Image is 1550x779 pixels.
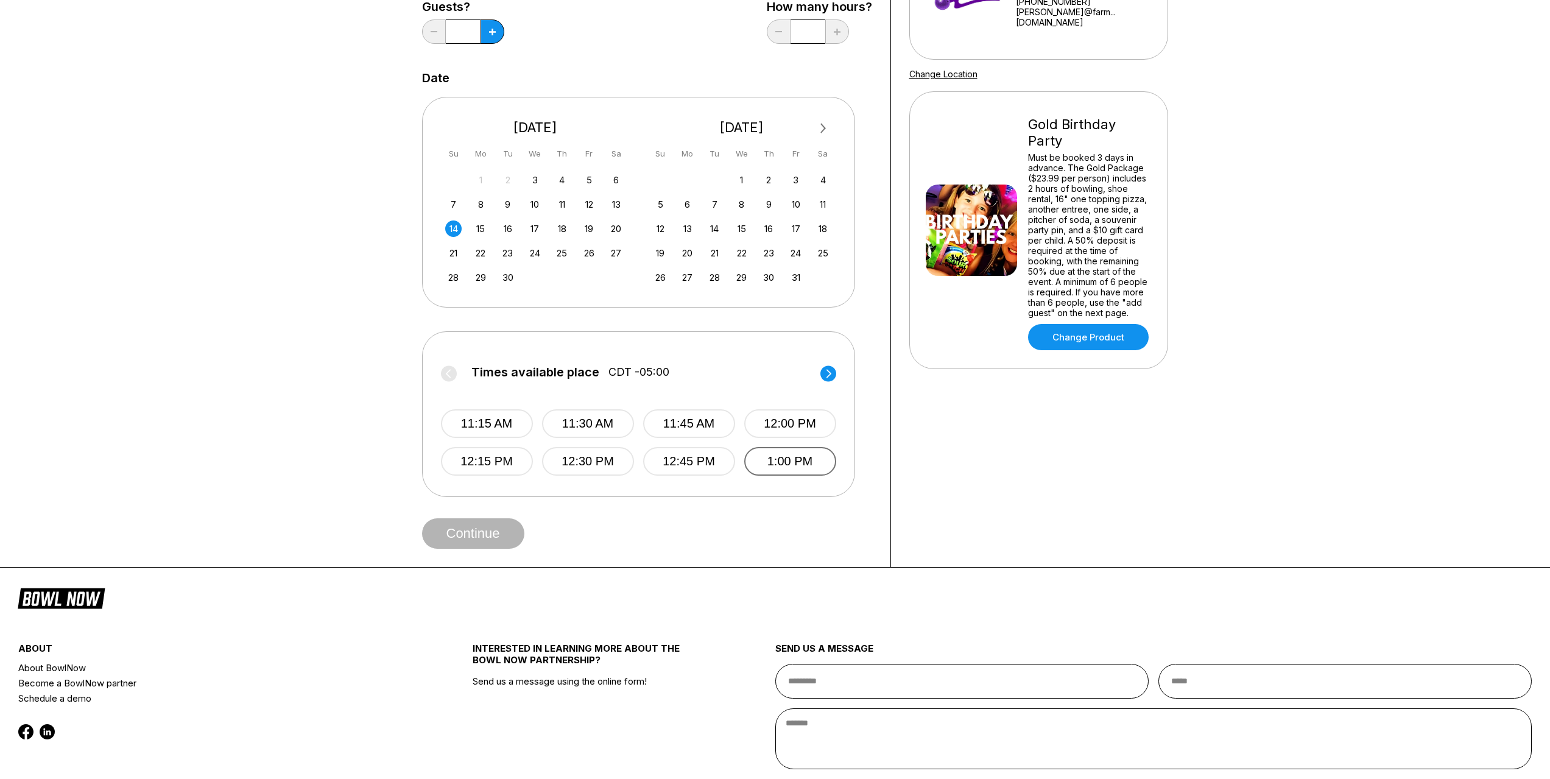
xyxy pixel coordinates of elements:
div: Mo [679,146,696,162]
a: [PERSON_NAME]@farm...[DOMAIN_NAME] [1016,7,1162,27]
div: Choose Monday, September 29th, 2025 [473,269,489,286]
div: Choose Friday, September 19th, 2025 [581,220,597,237]
div: Choose Wednesday, October 8th, 2025 [733,196,750,213]
div: Choose Monday, September 22nd, 2025 [473,245,489,261]
div: Choose Thursday, September 25th, 2025 [554,245,570,261]
div: Choose Monday, September 8th, 2025 [473,196,489,213]
div: Not available Monday, September 1st, 2025 [473,172,489,188]
div: Must be booked 3 days in advance. The Gold Package ($23.99 per person) includes 2 hours of bowlin... [1028,152,1152,318]
div: Choose Sunday, October 19th, 2025 [652,245,669,261]
div: Choose Friday, September 26th, 2025 [581,245,597,261]
button: 12:45 PM [643,447,735,476]
div: [DATE] [441,119,630,136]
div: Fr [581,146,597,162]
div: We [527,146,543,162]
div: Choose Sunday, September 21st, 2025 [445,245,462,261]
div: Choose Sunday, October 5th, 2025 [652,196,669,213]
div: Choose Monday, October 20th, 2025 [679,245,696,261]
div: Choose Saturday, October 18th, 2025 [815,220,831,237]
div: [DATE] [647,119,836,136]
div: Choose Tuesday, October 28th, 2025 [706,269,723,286]
div: We [733,146,750,162]
div: Choose Saturday, October 4th, 2025 [815,172,831,188]
div: Choose Friday, October 17th, 2025 [787,220,804,237]
label: Date [422,71,449,85]
button: 12:15 PM [441,447,533,476]
div: send us a message [775,643,1532,664]
button: 12:30 PM [542,447,634,476]
div: Choose Monday, October 6th, 2025 [679,196,696,213]
div: INTERESTED IN LEARNING MORE ABOUT THE BOWL NOW PARTNERSHIP? [473,643,700,675]
div: Choose Thursday, October 30th, 2025 [761,269,777,286]
div: Choose Tuesday, October 7th, 2025 [706,196,723,213]
div: Choose Thursday, October 2nd, 2025 [761,172,777,188]
div: Choose Friday, October 31st, 2025 [787,269,804,286]
div: Choose Saturday, September 20th, 2025 [608,220,624,237]
a: Change Product [1028,324,1149,350]
img: Gold Birthday Party [926,185,1017,276]
div: Choose Friday, September 5th, 2025 [581,172,597,188]
a: Change Location [909,69,978,79]
div: Choose Friday, October 10th, 2025 [787,196,804,213]
div: Choose Friday, October 24th, 2025 [787,245,804,261]
div: month 2025-10 [650,171,833,286]
div: Choose Thursday, October 23rd, 2025 [761,245,777,261]
div: month 2025-09 [444,171,627,286]
button: 11:30 AM [542,409,634,438]
div: Choose Wednesday, September 24th, 2025 [527,245,543,261]
button: 12:00 PM [744,409,836,438]
div: Choose Thursday, September 11th, 2025 [554,196,570,213]
div: Fr [787,146,804,162]
div: Choose Wednesday, September 10th, 2025 [527,196,543,213]
a: Schedule a demo [18,691,396,706]
div: Choose Thursday, September 18th, 2025 [554,220,570,237]
div: Choose Friday, October 3rd, 2025 [787,172,804,188]
div: Choose Wednesday, October 15th, 2025 [733,220,750,237]
div: Choose Sunday, October 26th, 2025 [652,269,669,286]
div: Choose Monday, October 13th, 2025 [679,220,696,237]
div: Choose Wednesday, October 1st, 2025 [733,172,750,188]
div: Choose Sunday, October 12th, 2025 [652,220,669,237]
div: Choose Saturday, September 6th, 2025 [608,172,624,188]
div: Choose Tuesday, September 9th, 2025 [499,196,516,213]
div: Gold Birthday Party [1028,116,1152,149]
div: Sa [815,146,831,162]
div: Choose Tuesday, September 23rd, 2025 [499,245,516,261]
div: Choose Thursday, October 16th, 2025 [761,220,777,237]
div: Su [652,146,669,162]
div: Choose Thursday, October 9th, 2025 [761,196,777,213]
div: Choose Tuesday, October 21st, 2025 [706,245,723,261]
div: Choose Monday, September 15th, 2025 [473,220,489,237]
div: Th [554,146,570,162]
button: 11:45 AM [643,409,735,438]
div: Su [445,146,462,162]
div: Choose Saturday, September 27th, 2025 [608,245,624,261]
div: Choose Saturday, September 13th, 2025 [608,196,624,213]
div: Choose Wednesday, October 22nd, 2025 [733,245,750,261]
div: Choose Monday, October 27th, 2025 [679,269,696,286]
div: Tu [706,146,723,162]
div: Mo [473,146,489,162]
button: Next Month [814,119,833,138]
div: Choose Friday, September 12th, 2025 [581,196,597,213]
button: 1:00 PM [744,447,836,476]
div: Not available Tuesday, September 2nd, 2025 [499,172,516,188]
div: Choose Sunday, September 14th, 2025 [445,220,462,237]
div: Choose Sunday, September 28th, 2025 [445,269,462,286]
div: Choose Tuesday, September 30th, 2025 [499,269,516,286]
div: Choose Wednesday, September 3rd, 2025 [527,172,543,188]
div: Choose Tuesday, September 16th, 2025 [499,220,516,237]
div: Sa [608,146,624,162]
button: 11:15 AM [441,409,533,438]
a: About BowlNow [18,660,396,675]
span: Times available place [471,365,599,379]
span: CDT -05:00 [608,365,669,379]
a: Become a BowlNow partner [18,675,396,691]
div: about [18,643,396,660]
div: Choose Saturday, October 25th, 2025 [815,245,831,261]
div: Choose Saturday, October 11th, 2025 [815,196,831,213]
div: Choose Wednesday, October 29th, 2025 [733,269,750,286]
div: Tu [499,146,516,162]
div: Choose Sunday, September 7th, 2025 [445,196,462,213]
div: Th [761,146,777,162]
